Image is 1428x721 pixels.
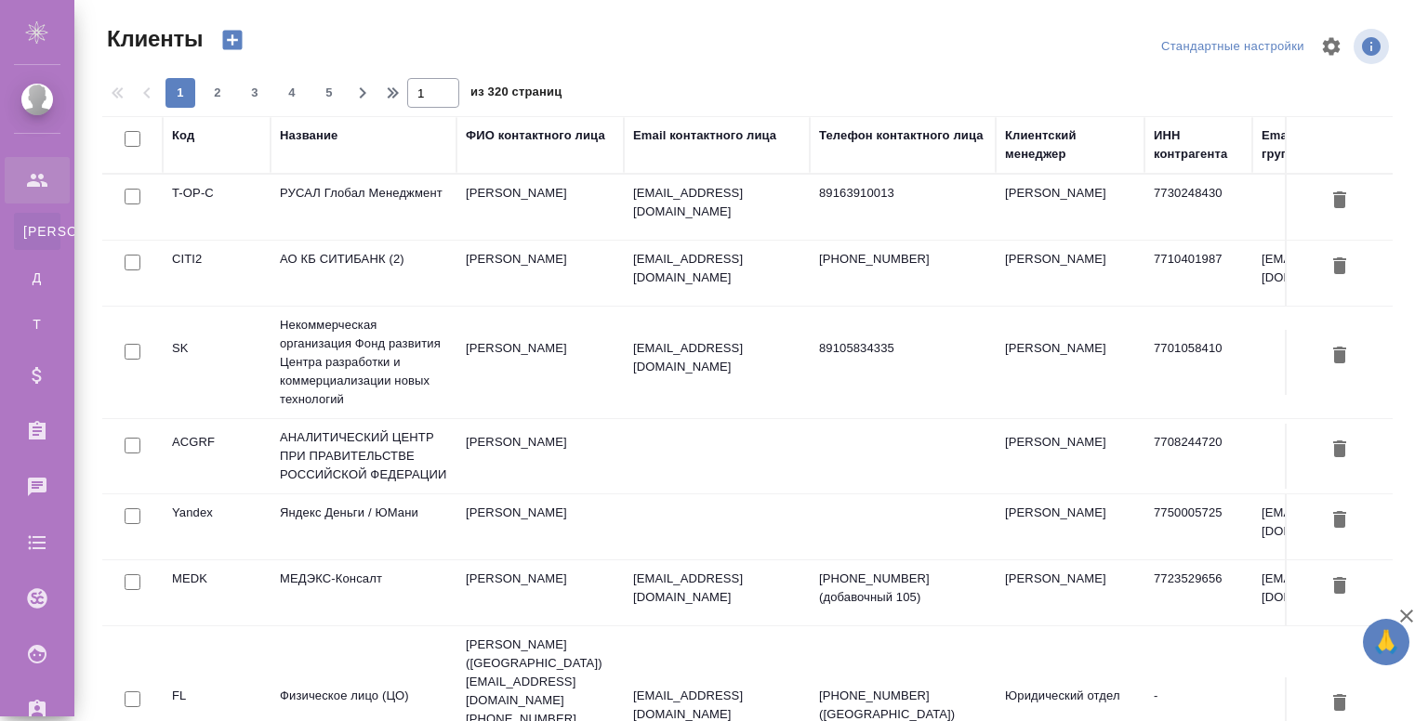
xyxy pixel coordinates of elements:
button: 2 [203,78,232,108]
td: 7708244720 [1144,424,1252,489]
div: split button [1157,33,1309,61]
td: [PERSON_NAME] [456,330,624,395]
td: Яндекс Деньги / ЮМани [271,494,456,559]
div: Код [172,126,194,145]
td: АО КБ СИТИБАНК (2) [271,241,456,306]
td: [PERSON_NAME] [996,241,1144,306]
div: Телефон контактного лица [819,126,984,145]
span: 5 [314,84,344,102]
a: Д [14,259,60,296]
span: из 320 страниц [470,81,562,108]
td: [PERSON_NAME] [996,330,1144,395]
span: Д [23,269,51,287]
td: Некоммерческая организация Фонд развития Центра разработки и коммерциализации новых технологий [271,307,456,418]
p: [PHONE_NUMBER] [819,250,986,269]
button: 🙏 [1363,619,1409,665]
button: 3 [240,78,270,108]
td: 7750005725 [1144,494,1252,559]
span: Т [23,315,51,334]
td: SK [163,330,271,395]
td: [PERSON_NAME] [996,494,1144,559]
button: Удалить [1324,687,1355,721]
button: Удалить [1324,184,1355,218]
td: [PERSON_NAME] [996,175,1144,240]
td: [PERSON_NAME] [456,494,624,559]
td: АНАЛИТИЧЕСКИЙ ЦЕНТР ПРИ ПРАВИТЕЛЬСТВЕ РОССИЙСКОЙ ФЕДЕРАЦИИ [271,419,456,493]
p: [EMAIL_ADDRESS][DOMAIN_NAME] [633,339,800,376]
p: [EMAIL_ADDRESS][DOMAIN_NAME] [633,184,800,221]
span: 3 [240,84,270,102]
span: [PERSON_NAME] [23,222,51,241]
button: Удалить [1324,433,1355,467]
button: Удалить [1324,570,1355,604]
td: Yandex [163,494,271,559]
button: 4 [277,78,307,108]
p: 89163910013 [819,184,986,203]
a: [PERSON_NAME] [14,213,60,250]
span: 🙏 [1370,623,1402,662]
td: [PERSON_NAME] [996,424,1144,489]
p: [PHONE_NUMBER] (добавочный 105) [819,570,986,607]
div: Клиентский менеджер [1005,126,1135,164]
td: [PERSON_NAME] [456,560,624,625]
p: [EMAIL_ADDRESS][DOMAIN_NAME] [633,570,800,607]
td: 7730248430 [1144,175,1252,240]
a: Т [14,306,60,343]
td: MEDK [163,560,271,625]
button: Удалить [1324,504,1355,538]
span: Настроить таблицу [1309,24,1354,69]
td: РУСАЛ Глобал Менеджмент [271,175,456,240]
td: [EMAIL_ADDRESS][DOMAIN_NAME] [1252,241,1420,306]
p: [EMAIL_ADDRESS][DOMAIN_NAME] [633,250,800,287]
td: МЕДЭКС-Консалт [271,560,456,625]
span: 2 [203,84,232,102]
span: Клиенты [102,24,203,54]
td: [PERSON_NAME] [456,424,624,489]
td: T-OP-C [163,175,271,240]
td: [EMAIL_ADDRESS][DOMAIN_NAME] [1252,560,1420,625]
td: 7723529656 [1144,560,1252,625]
div: ИНН контрагента [1154,126,1243,164]
span: Посмотреть информацию [1354,29,1393,64]
td: [PERSON_NAME] [456,241,624,306]
button: Удалить [1324,250,1355,284]
div: Email клиентской группы [1262,126,1410,164]
td: ACGRF [163,424,271,489]
td: [PERSON_NAME] [456,175,624,240]
p: 89105834335 [819,339,986,358]
button: Создать [210,24,255,56]
div: Название [280,126,337,145]
td: [EMAIL_ADDRESS][DOMAIN_NAME] [1252,494,1420,559]
button: 5 [314,78,344,108]
button: Удалить [1324,339,1355,374]
td: [PERSON_NAME] [996,560,1144,625]
td: CITI2 [163,241,271,306]
td: 7701058410 [1144,330,1252,395]
span: 4 [277,84,307,102]
div: ФИО контактного лица [466,126,605,145]
td: 7710401987 [1144,241,1252,306]
div: Email контактного лица [633,126,776,145]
